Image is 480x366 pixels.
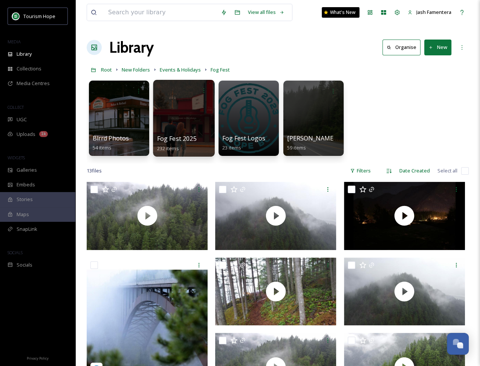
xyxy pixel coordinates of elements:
span: 13 file s [87,167,102,174]
span: Jash Famentera [416,9,451,15]
span: Blrrd Photos [93,134,129,142]
span: Collections [17,65,41,72]
a: Blrrd Photos54 items [93,135,129,151]
span: Root [101,66,112,73]
span: SnapLink [17,226,37,233]
img: thumbnail [215,182,336,250]
span: SOCIALS [8,250,23,255]
span: Privacy Policy [27,356,49,361]
a: Privacy Policy [27,353,49,362]
button: Organise [382,40,420,55]
div: Date Created [396,163,434,178]
button: Open Chat [447,333,469,355]
span: Maps [17,211,29,218]
img: thumbnail [215,258,336,326]
span: Fog Fest 2025 [157,134,197,143]
span: MEDIA [8,39,21,44]
span: Socials [17,261,32,268]
span: Galleries [17,166,37,174]
span: Media Centres [17,80,50,87]
a: Events & Holidays [160,65,201,74]
input: Search your library [104,4,217,21]
a: Library [109,36,154,59]
span: [PERSON_NAME]'s Photos [287,134,362,142]
span: 232 items [157,145,179,151]
span: Uploads [17,131,35,138]
span: UGC [17,116,27,123]
span: Embeds [17,181,35,188]
img: logo.png [12,12,20,20]
span: Fog Fest Logos [222,134,265,142]
span: COLLECT [8,104,24,110]
a: Fog Fest [211,65,230,74]
div: 1k [39,131,48,137]
span: Events & Holidays [160,66,201,73]
span: Stories [17,196,33,203]
span: 59 items [287,144,306,151]
img: thumbnail [344,182,465,250]
img: thumbnail [87,182,208,250]
a: Jash Famentera [404,5,455,20]
a: New Folders [122,65,150,74]
span: Tourism Hope [23,13,55,20]
img: thumbnail [344,258,465,326]
span: 23 items [222,144,241,151]
div: Filters [346,163,375,178]
span: Fog Fest [211,66,230,73]
a: Fog Fest 2025232 items [157,135,197,152]
a: Root [101,65,112,74]
span: WIDGETS [8,155,25,160]
span: 54 items [93,144,112,151]
a: View all files [244,5,288,20]
span: Select all [437,167,457,174]
span: Library [17,50,32,58]
span: New Folders [122,66,150,73]
button: New [424,40,451,55]
a: Fog Fest Logos23 items [222,135,265,151]
a: [PERSON_NAME]'s Photos59 items [287,135,362,151]
a: What's New [322,7,359,18]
